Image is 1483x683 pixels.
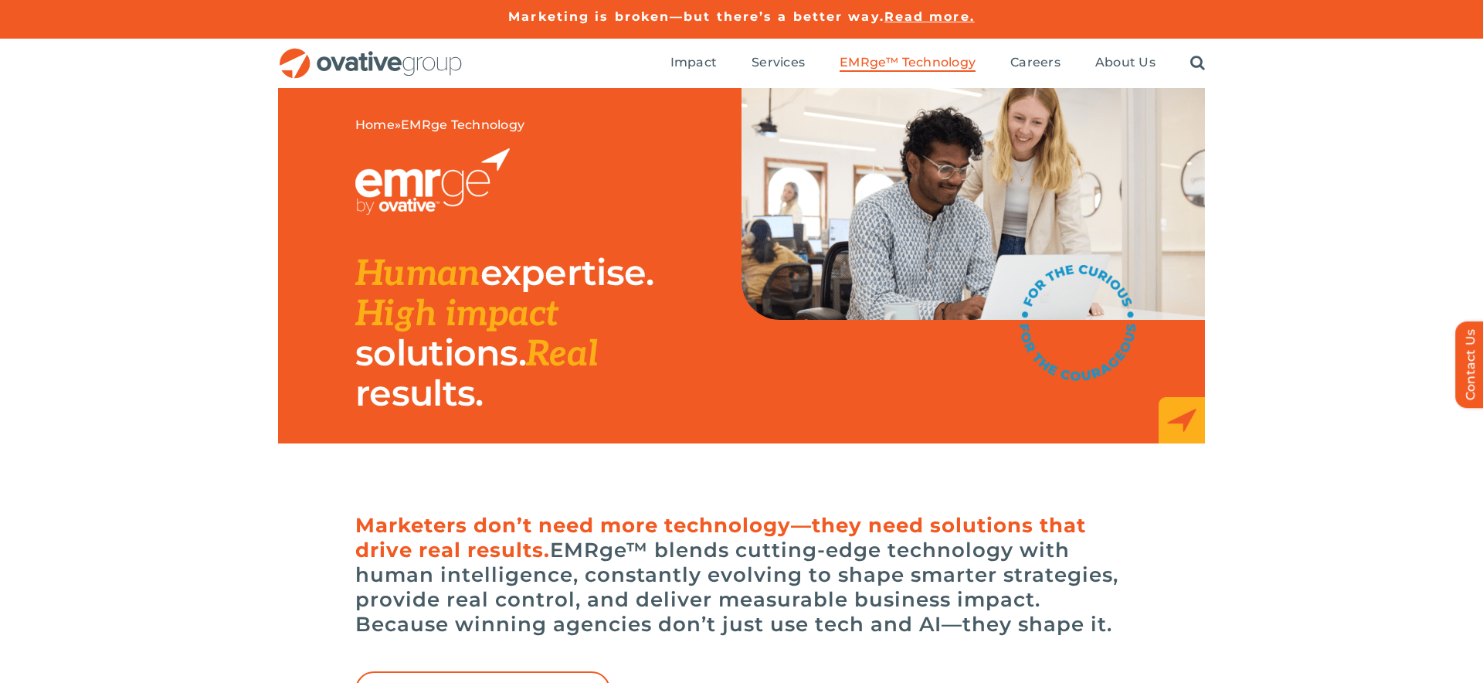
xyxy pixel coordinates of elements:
a: Marketing is broken—but there’s a better way. [508,9,884,24]
a: Careers [1010,55,1060,72]
span: results. [355,371,483,415]
span: EMRge™ Technology [840,55,976,70]
a: EMRge™ Technology [840,55,976,72]
span: About Us [1095,55,1156,70]
a: Search [1190,55,1205,72]
span: Services [752,55,805,70]
span: EMRge Technology [401,117,524,132]
span: Careers [1010,55,1060,70]
nav: Menu [670,39,1205,88]
span: » [355,117,524,133]
span: Impact [670,55,717,70]
span: Real [526,333,598,376]
span: Marketers don’t need more technology—they need solutions that drive real results. [355,513,1086,562]
a: Read more. [884,9,975,24]
span: expertise. [480,250,654,294]
a: Impact [670,55,717,72]
span: solutions. [355,331,526,375]
img: EMRge Landing Page Header Image [741,88,1205,320]
a: OG_Full_horizontal_RGB [278,46,463,61]
span: High impact [355,293,558,336]
a: About Us [1095,55,1156,72]
img: EMRGE_RGB_wht [355,148,510,215]
span: Human [355,253,480,296]
a: Services [752,55,805,72]
a: Home [355,117,395,132]
h6: EMRge™ blends cutting-edge technology with human intelligence, constantly evolving to shape smart... [355,513,1128,637]
img: EMRge_HomePage_Elements_Arrow Box [1159,397,1205,443]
